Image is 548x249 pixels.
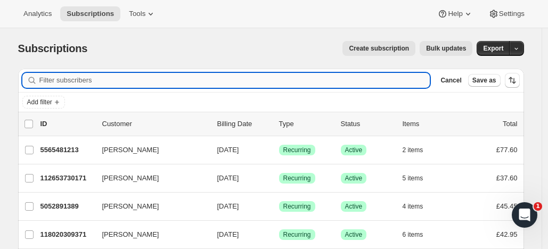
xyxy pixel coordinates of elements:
[17,6,58,21] button: Analytics
[217,174,239,182] span: [DATE]
[39,73,430,88] input: Filter subscribers
[40,119,94,129] p: ID
[283,230,311,239] span: Recurring
[496,174,518,182] span: £37.60
[22,96,65,109] button: Add filter
[40,201,94,212] p: 5052891389
[217,119,271,129] p: Billing Date
[60,6,120,21] button: Subscriptions
[345,230,363,239] span: Active
[448,10,462,18] span: Help
[403,171,435,186] button: 5 items
[496,146,518,154] span: £77.60
[440,76,461,85] span: Cancel
[496,230,518,238] span: £42.95
[342,41,415,56] button: Create subscription
[483,44,503,53] span: Export
[122,6,162,21] button: Tools
[40,199,518,214] div: 5052891389[PERSON_NAME][DATE]SuccessRecurringSuccessActive4 items£45.45
[102,201,159,212] span: [PERSON_NAME]
[499,10,525,18] span: Settings
[403,230,423,239] span: 6 items
[40,227,518,242] div: 118020309371[PERSON_NAME][DATE]SuccessRecurringSuccessActive6 items£42.95
[403,199,435,214] button: 4 items
[40,229,94,240] p: 118020309371
[477,41,510,56] button: Export
[436,74,465,87] button: Cancel
[96,142,202,159] button: [PERSON_NAME]
[40,145,94,155] p: 5565481213
[40,143,518,157] div: 5565481213[PERSON_NAME][DATE]SuccessRecurringSuccessActive2 items£77.60
[472,76,496,85] span: Save as
[426,44,466,53] span: Bulk updates
[23,10,52,18] span: Analytics
[403,202,423,211] span: 4 items
[217,202,239,210] span: [DATE]
[403,227,435,242] button: 6 items
[217,230,239,238] span: [DATE]
[283,146,311,154] span: Recurring
[96,226,202,243] button: [PERSON_NAME]
[217,146,239,154] span: [DATE]
[283,202,311,211] span: Recurring
[18,43,88,54] span: Subscriptions
[503,119,517,129] p: Total
[345,174,363,182] span: Active
[40,119,518,129] div: IDCustomerBilling DateTypeStatusItemsTotal
[40,171,518,186] div: 112653730171[PERSON_NAME][DATE]SuccessRecurringSuccessActive5 items£37.60
[505,73,520,88] button: Sort the results
[129,10,145,18] span: Tools
[279,119,332,129] div: Type
[403,119,456,129] div: Items
[345,202,363,211] span: Active
[468,74,501,87] button: Save as
[96,198,202,215] button: [PERSON_NAME]
[283,174,311,182] span: Recurring
[496,202,518,210] span: £45.45
[482,6,531,21] button: Settings
[96,170,202,187] button: [PERSON_NAME]
[102,119,209,129] p: Customer
[512,202,537,228] iframe: Intercom live chat
[534,202,542,211] span: 1
[102,229,159,240] span: [PERSON_NAME]
[40,173,94,184] p: 112653730171
[403,174,423,182] span: 5 items
[403,143,435,157] button: 2 items
[27,98,52,106] span: Add filter
[403,146,423,154] span: 2 items
[349,44,409,53] span: Create subscription
[67,10,114,18] span: Subscriptions
[102,145,159,155] span: [PERSON_NAME]
[345,146,363,154] span: Active
[431,6,479,21] button: Help
[341,119,394,129] p: Status
[102,173,159,184] span: [PERSON_NAME]
[420,41,472,56] button: Bulk updates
